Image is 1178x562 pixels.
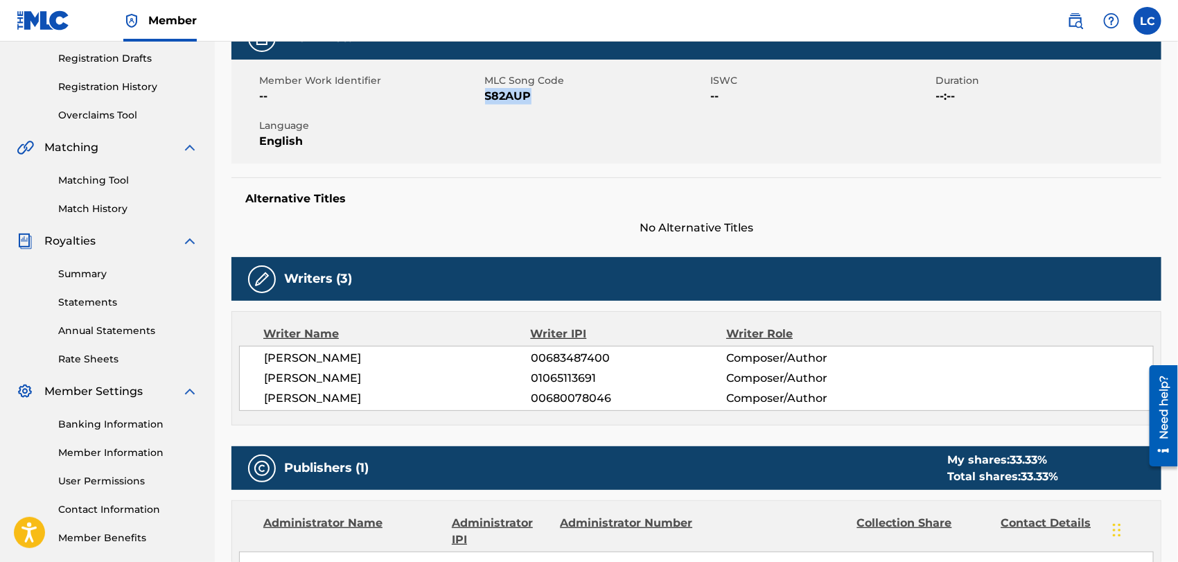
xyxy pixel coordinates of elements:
[17,10,70,30] img: MLC Logo
[726,326,904,342] div: Writer Role
[1098,7,1125,35] div: Help
[1021,470,1058,483] span: 33.33 %
[1134,7,1161,35] div: User Menu
[44,139,98,156] span: Matching
[44,383,143,400] span: Member Settings
[123,12,140,29] img: Top Rightsholder
[263,515,441,548] div: Administrator Name
[947,468,1058,485] div: Total shares:
[58,531,198,545] a: Member Benefits
[1062,7,1089,35] a: Public Search
[1001,515,1134,548] div: Contact Details
[710,73,933,88] span: ISWC
[58,108,198,123] a: Overclaims Tool
[726,350,904,367] span: Composer/Author
[254,460,270,477] img: Publishers
[259,118,482,133] span: Language
[182,383,198,400] img: expand
[284,271,352,287] h5: Writers (3)
[710,88,933,105] span: --
[531,326,727,342] div: Writer IPI
[182,233,198,249] img: expand
[58,295,198,310] a: Statements
[58,324,198,338] a: Annual Statements
[259,73,482,88] span: Member Work Identifier
[58,80,198,94] a: Registration History
[148,12,197,28] span: Member
[1139,360,1178,471] iframe: Resource Center
[531,370,726,387] span: 01065113691
[264,390,531,407] span: [PERSON_NAME]
[485,88,707,105] span: S82AUP
[17,233,33,249] img: Royalties
[726,390,904,407] span: Composer/Author
[531,390,726,407] span: 00680078046
[857,515,991,548] div: Collection Share
[284,460,369,476] h5: Publishers (1)
[58,267,198,281] a: Summary
[254,271,270,288] img: Writers
[936,73,1159,88] span: Duration
[17,383,33,400] img: Member Settings
[726,370,904,387] span: Composer/Author
[17,139,34,156] img: Matching
[259,88,482,105] span: --
[182,139,198,156] img: expand
[245,192,1148,206] h5: Alternative Titles
[560,515,694,548] div: Administrator Number
[1010,453,1047,466] span: 33.33 %
[58,502,198,517] a: Contact Information
[485,73,707,88] span: MLC Song Code
[259,133,482,150] span: English
[58,417,198,432] a: Banking Information
[58,352,198,367] a: Rate Sheets
[1103,12,1120,29] img: help
[58,51,198,66] a: Registration Drafts
[58,446,198,460] a: Member Information
[1113,509,1121,551] div: Drag
[452,515,550,548] div: Administrator IPI
[936,88,1159,105] span: --:--
[264,350,531,367] span: [PERSON_NAME]
[263,326,531,342] div: Writer Name
[58,474,198,489] a: User Permissions
[58,173,198,188] a: Matching Tool
[231,220,1161,236] span: No Alternative Titles
[531,350,726,367] span: 00683487400
[1109,495,1178,562] iframe: Chat Widget
[58,202,198,216] a: Match History
[44,233,96,249] span: Royalties
[947,452,1058,468] div: My shares:
[1067,12,1084,29] img: search
[264,370,531,387] span: [PERSON_NAME]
